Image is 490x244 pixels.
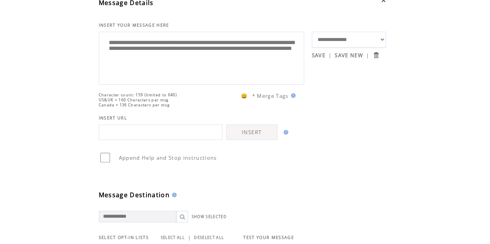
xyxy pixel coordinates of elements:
span: Canada = 136 Characters per msg [99,102,170,107]
span: TEST YOUR MESSAGE [243,235,294,240]
img: help.gif [289,93,296,98]
span: INSERT URL [99,115,127,121]
span: | [328,52,332,59]
span: INSERT YOUR MESSAGE HERE [99,22,169,28]
a: DESELECT ALL [194,235,224,240]
a: INSERT [226,125,277,140]
span: US&UK = 160 Characters per msg [99,97,169,102]
a: SAVE NEW [335,52,363,59]
img: help.gif [281,130,288,135]
span: SELECT OPT-IN LISTS [99,235,149,240]
span: | [366,52,369,59]
span: * Merge Tags [252,92,289,99]
span: Append Help and Stop instructions [119,154,217,161]
span: Character count: 159 (limited to 640) [99,92,177,97]
span: Message Destination [99,191,170,199]
a: SAVE [312,52,325,59]
span: | [188,234,191,241]
a: SELECT ALL [161,235,185,240]
span: 😀 [241,92,248,99]
input: Submit [372,51,380,59]
a: SHOW SELECTED [192,214,227,219]
img: help.gif [170,193,177,197]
